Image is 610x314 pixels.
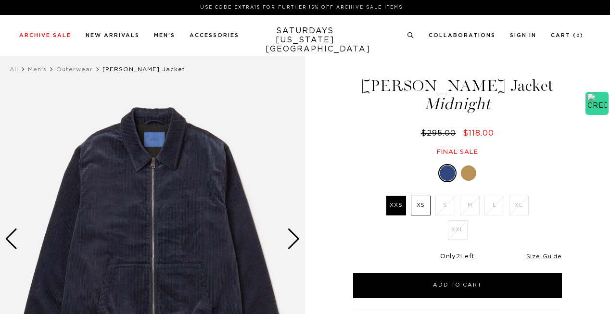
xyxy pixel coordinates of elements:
[154,33,175,38] a: Men's
[287,228,300,250] div: Next slide
[190,33,239,38] a: Accessories
[266,26,345,54] a: SATURDAYS[US_STATE][GEOGRAPHIC_DATA]
[421,129,460,137] del: $295.00
[576,34,580,38] small: 0
[352,96,563,112] span: Midnight
[551,33,584,38] a: Cart (0)
[102,66,185,72] span: [PERSON_NAME] Jacket
[28,66,47,72] a: Men's
[411,196,431,215] label: XS
[86,33,140,38] a: New Arrivals
[463,129,494,137] span: $118.00
[456,253,460,260] span: 2
[526,253,562,259] a: Size Guide
[386,196,406,215] label: XXS
[352,148,563,156] div: Final sale
[353,273,562,298] button: Add to Cart
[429,33,496,38] a: Collaborations
[5,228,18,250] div: Previous slide
[352,78,563,112] h1: [PERSON_NAME] Jacket
[19,33,71,38] a: Archive Sale
[587,94,607,113] img: CRED
[353,253,562,261] div: Only Left
[23,4,580,11] p: Use Code EXTRA15 for Further 15% Off Archive Sale Items
[56,66,93,72] a: Outerwear
[10,66,18,72] a: All
[510,33,536,38] a: Sign In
